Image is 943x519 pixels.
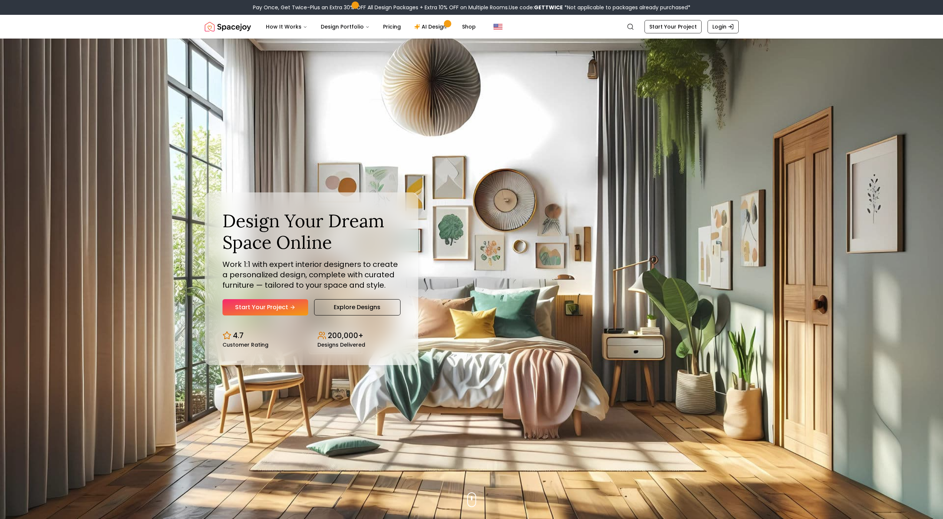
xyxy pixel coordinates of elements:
span: *Not applicable to packages already purchased* [563,4,690,11]
button: How It Works [260,19,313,34]
div: Pay Once, Get Twice-Plus an Extra 30% OFF All Design Packages + Extra 10% OFF on Multiple Rooms. [253,4,690,11]
a: Shop [456,19,482,34]
a: Spacejoy [205,19,251,34]
h1: Design Your Dream Space Online [222,210,400,253]
nav: Global [205,15,739,39]
a: Explore Designs [314,299,400,315]
a: Login [708,20,739,33]
div: Design stats [222,324,400,347]
a: AI Design [408,19,455,34]
span: Use code: [509,4,563,11]
p: 200,000+ [328,330,363,341]
a: Pricing [377,19,407,34]
a: Start Your Project [222,299,308,315]
p: 4.7 [233,330,244,341]
nav: Main [260,19,482,34]
p: Work 1:1 with expert interior designers to create a personalized design, complete with curated fu... [222,259,400,290]
img: United States [494,22,502,31]
a: Start Your Project [644,20,702,33]
button: Design Portfolio [315,19,376,34]
b: GETTWICE [534,4,563,11]
small: Customer Rating [222,342,268,347]
small: Designs Delivered [317,342,365,347]
img: Spacejoy Logo [205,19,251,34]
